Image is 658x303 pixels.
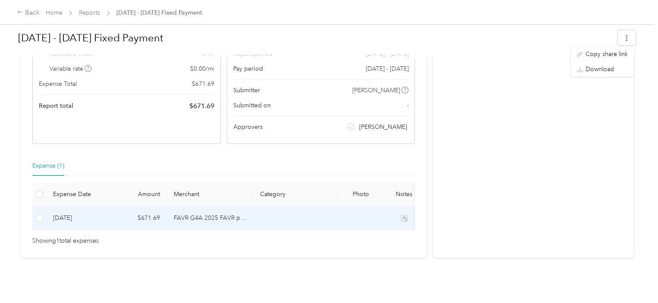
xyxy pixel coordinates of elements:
[233,101,271,110] span: Submitted on
[116,8,202,17] span: [DATE] - [DATE] Fixed Payment
[359,122,407,131] span: [PERSON_NAME]
[39,79,77,88] span: Expense Total
[111,183,167,206] th: Amount
[46,9,63,16] a: Home
[610,255,658,303] iframe: Everlance-gr Chat Button Frame
[79,9,100,16] a: Reports
[167,206,253,230] td: FAVR G4A 2025 FAVR program
[586,65,614,74] span: Download
[46,183,111,206] th: Expense Date
[586,50,628,59] span: Copy share link
[192,79,214,88] span: $ 671.69
[18,28,611,48] h1: Aug 1 - 31, 2025 Fixed Payment
[233,122,263,131] span: Approvers
[39,101,73,110] span: Report total
[32,236,99,246] span: Showing 1 total expenses
[50,64,92,73] span: Variable rate
[365,64,408,73] span: [DATE] - [DATE]
[339,183,382,206] th: Photo
[233,86,260,95] span: Submitter
[17,8,40,18] div: Back
[46,206,111,230] td: 9-1-2025
[407,101,408,110] span: -
[382,183,426,206] th: Notes
[253,183,339,206] th: Category
[189,101,214,111] span: $ 671.69
[111,206,167,230] td: $671.69
[233,64,263,73] span: Pay period
[167,183,253,206] th: Merchant
[352,86,400,95] span: [PERSON_NAME]
[32,161,64,171] div: Expense (1)
[190,64,214,73] span: $ 0.00 / mi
